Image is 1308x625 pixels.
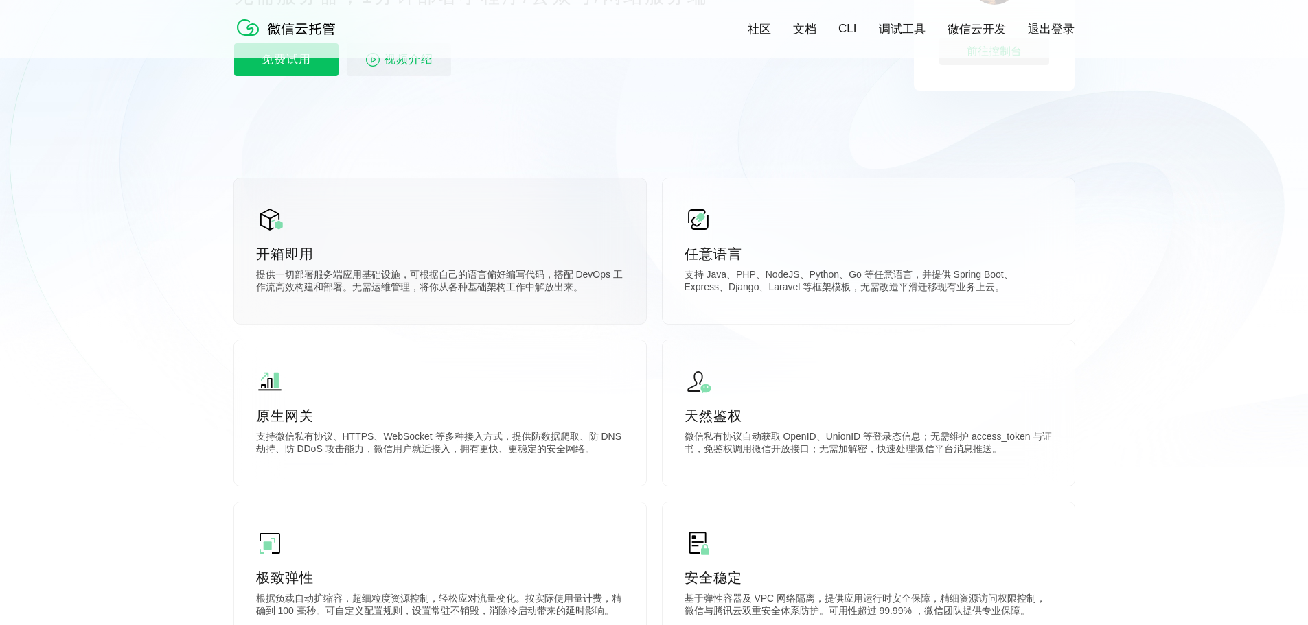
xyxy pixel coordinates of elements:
[748,21,771,37] a: 社区
[793,21,816,37] a: 文档
[685,406,1053,425] p: 天然鉴权
[256,269,624,296] p: 提供一切部署服务端应用基础设施，可根据自己的语言偏好编写代码，搭配 DevOps 工作流高效构建和部署。无需运维管理，将你从各种基础架构工作中解放出来。
[685,431,1053,458] p: 微信私有协议自动获取 OpenID、UnionID 等登录态信息；无需维护 access_token 与证书，免鉴权调用微信开放接口；无需加解密，快速处理微信平台消息推送。
[685,269,1053,296] p: 支持 Java、PHP、NodeJS、Python、Go 等任意语言，并提供 Spring Boot、Express、Django、Laravel 等框架模板，无需改造平滑迁移现有业务上云。
[838,22,856,36] a: CLI
[234,43,339,76] p: 免费试用
[1028,21,1075,37] a: 退出登录
[948,21,1006,37] a: 微信云开发
[234,32,344,43] a: 微信云托管
[256,244,624,263] p: 开箱即用
[256,406,624,425] p: 原生网关
[234,14,344,41] img: 微信云托管
[384,43,433,76] span: 视频介绍
[256,431,624,458] p: 支持微信私有协议、HTTPS、WebSocket 等多种接入方式，提供防数据爬取、防 DNS 劫持、防 DDoS 攻击能力，微信用户就近接入，拥有更快、更稳定的安全网络。
[256,568,624,587] p: 极致弹性
[256,593,624,620] p: 根据负载自动扩缩容，超细粒度资源控制，轻松应对流量变化。按实际使用量计费，精确到 100 毫秒。可自定义配置规则，设置常驻不销毁，消除冷启动带来的延时影响。
[685,244,1053,263] p: 任意语言
[685,568,1053,587] p: 安全稳定
[879,21,926,37] a: 调试工具
[685,593,1053,620] p: 基于弹性容器及 VPC 网络隔离，提供应用运行时安全保障，精细资源访问权限控制，微信与腾讯云双重安全体系防护。可用性超过 99.99% ，微信团队提供专业保障。
[365,51,381,68] img: video_play.svg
